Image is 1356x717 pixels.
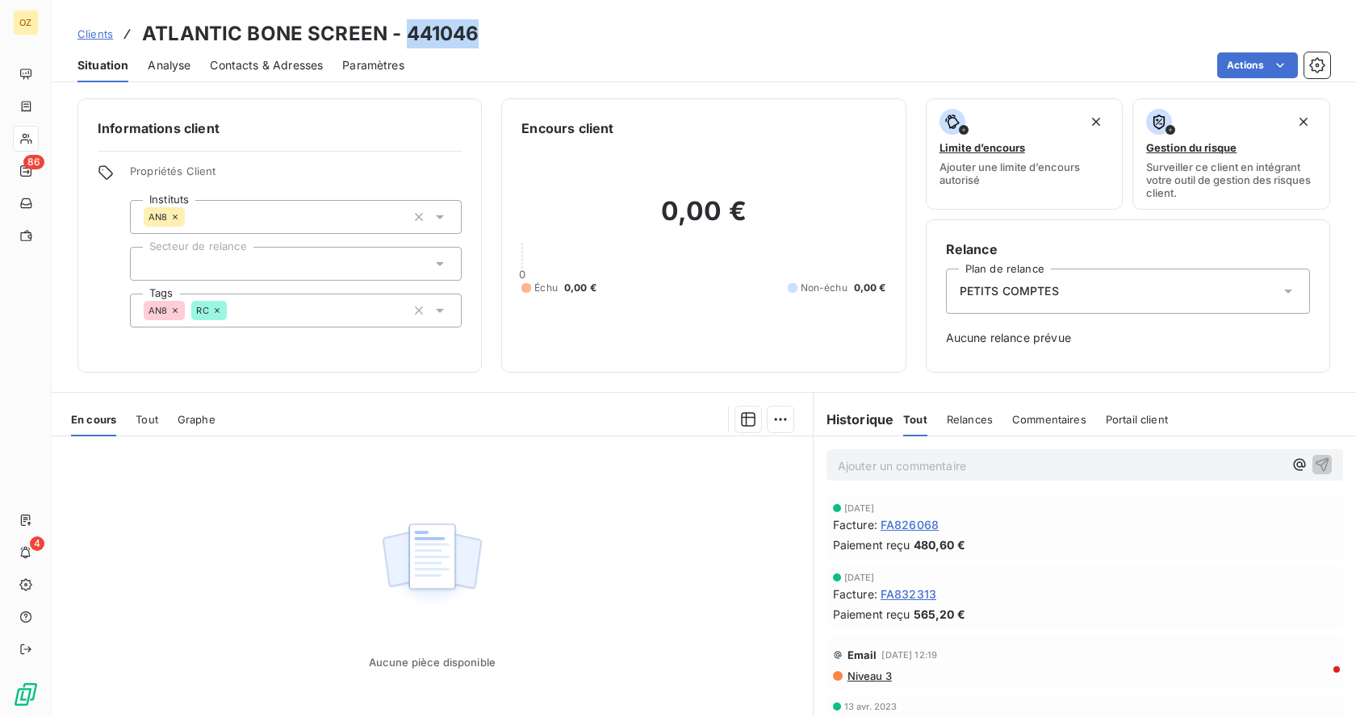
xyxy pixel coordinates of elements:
span: AN8 [149,212,167,222]
iframe: Intercom live chat [1301,662,1340,701]
span: Facture : [833,586,877,602]
span: Analyse [148,57,190,73]
span: [DATE] [844,503,875,513]
span: PETITS COMPTES [960,283,1059,299]
span: En cours [71,413,116,426]
div: OZ [13,10,39,35]
span: RC [196,306,208,315]
span: Gestion du risque [1146,141,1237,154]
span: Niveau 3 [846,669,892,682]
span: Clients [77,27,113,40]
span: Aucune pièce disponible [369,656,496,669]
span: Paiement reçu [833,606,910,623]
input: Ajouter une valeur [144,256,157,271]
button: Limite d’encoursAjouter une limite d’encours autorisé [926,98,1124,210]
span: Surveiller ce client en intégrant votre outil de gestion des risques client. [1146,160,1316,199]
span: Situation [77,57,128,73]
h6: Encours client [521,119,613,138]
span: FA832313 [881,586,936,602]
h2: 0,00 € [521,195,885,244]
h3: ATLANTIC BONE SCREEN - 441046 [142,19,479,48]
span: [DATE] 12:19 [881,650,937,660]
span: 0,00 € [854,281,886,295]
span: Portail client [1106,413,1168,426]
span: Email [847,648,877,661]
span: Facture : [833,516,877,533]
span: Relances [947,413,993,426]
span: Propriétés Client [130,165,462,187]
input: Ajouter une valeur [185,210,198,224]
span: Paramètres [342,57,404,73]
span: 480,60 € [914,536,965,553]
span: Contacts & Adresses [210,57,323,73]
span: Tout [136,413,158,426]
button: Actions [1217,52,1298,78]
span: [DATE] [844,573,875,582]
span: 13 avr. 2023 [844,702,898,711]
span: Ajouter une limite d’encours autorisé [940,160,1110,186]
h6: Historique [814,410,894,429]
span: Commentaires [1012,413,1086,426]
span: FA826068 [881,516,939,533]
span: AN8 [149,306,167,315]
span: 0 [519,268,525,281]
span: Échu [534,281,558,295]
span: 0,00 € [564,281,596,295]
span: Aucune relance prévue [946,330,1310,346]
span: 4 [30,536,44,551]
span: 565,20 € [914,606,965,623]
h6: Informations client [98,119,462,138]
h6: Relance [946,240,1310,259]
input: Ajouter une valeur [227,303,240,318]
span: Limite d’encours [940,141,1025,154]
img: Empty state [380,515,483,615]
span: Paiement reçu [833,536,910,553]
a: Clients [77,26,113,42]
button: Gestion du risqueSurveiller ce client en intégrant votre outil de gestion des risques client. [1132,98,1330,210]
span: Graphe [178,413,216,426]
span: 86 [23,155,44,169]
span: Non-échu [801,281,847,295]
span: Tout [903,413,927,426]
img: Logo LeanPay [13,682,39,707]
